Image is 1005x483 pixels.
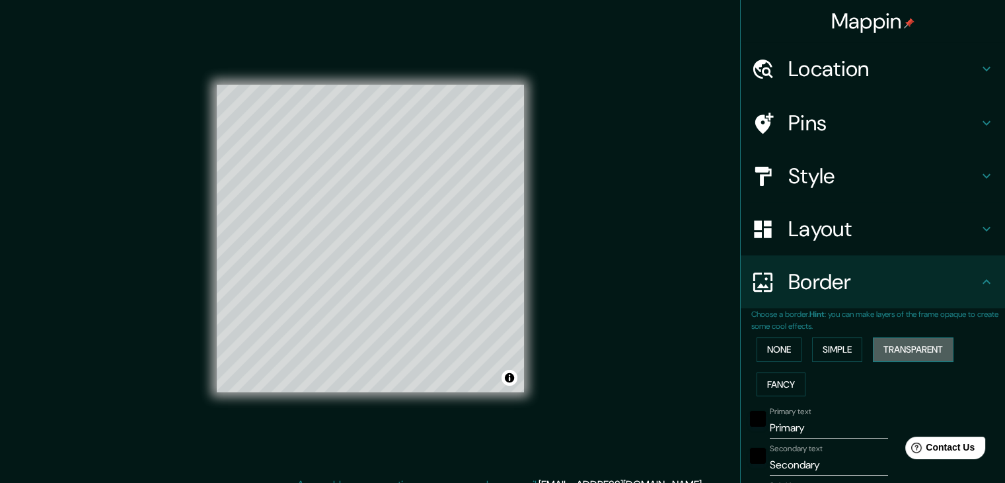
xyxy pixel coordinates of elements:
h4: Mappin [831,8,915,34]
div: Location [741,42,1005,95]
button: Transparent [873,337,953,362]
label: Secondary text [770,443,823,455]
iframe: Help widget launcher [887,431,990,468]
div: Border [741,255,1005,308]
label: Primary text [770,406,811,417]
h4: Layout [788,216,979,242]
button: black [750,448,766,464]
div: Pins [741,97,1005,150]
h4: Border [788,269,979,295]
img: pin-icon.png [904,18,914,28]
button: None [757,337,801,362]
h4: Pins [788,110,979,136]
button: black [750,411,766,427]
div: Style [741,150,1005,202]
div: Layout [741,202,1005,255]
h4: Style [788,163,979,189]
button: Fancy [757,373,805,397]
h4: Location [788,56,979,82]
p: Choose a border. : you can make layers of the frame opaque to create some cool effects. [751,308,1005,332]
button: Toggle attribution [502,370,517,386]
button: Simple [812,337,862,362]
b: Hint [809,309,825,320]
